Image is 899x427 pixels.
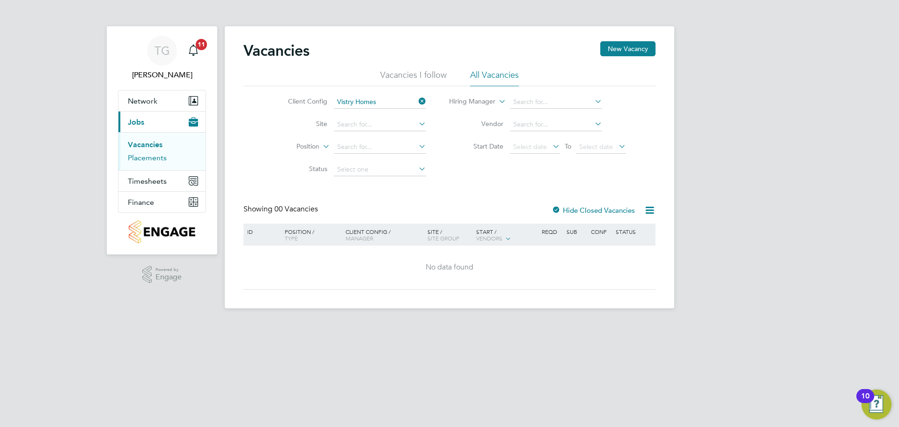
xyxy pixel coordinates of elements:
button: Network [118,90,206,111]
div: Sub [564,224,589,240]
div: Start / [474,224,539,247]
li: All Vacancies [470,69,519,86]
button: Open Resource Center, 10 new notifications [862,390,892,420]
span: Engage [155,273,182,281]
nav: Main navigation [107,26,217,255]
span: Tom Green [118,69,206,81]
span: Powered by [155,266,182,274]
span: Select date [579,142,613,151]
div: 10 [861,396,870,408]
div: Status [613,224,654,240]
input: Search for... [510,96,602,109]
label: Hide Closed Vacancies [552,206,635,215]
label: Start Date [449,142,503,150]
a: Powered byEngage [142,266,182,284]
span: Jobs [128,118,144,127]
input: Search for... [510,118,602,131]
label: Position [265,142,319,151]
div: Client Config / [343,224,425,246]
span: 11 [196,39,207,50]
li: Vacancies I follow [380,69,447,86]
span: Manager [346,234,373,242]
input: Search for... [334,96,426,109]
span: Timesheets [128,177,167,186]
div: Site / [425,224,474,246]
span: Site Group [427,234,459,242]
div: ID [245,224,278,240]
h2: Vacancies [243,41,309,60]
label: Site [273,120,327,128]
span: 00 Vacancies [274,204,318,214]
button: Jobs [118,112,206,132]
span: Type [285,234,298,242]
span: Network [128,97,157,105]
div: Jobs [118,132,206,170]
button: Timesheets [118,171,206,191]
a: TG[PERSON_NAME] [118,36,206,81]
a: Vacancies [128,140,162,149]
a: Go to home page [118,220,206,243]
button: New Vacancy [600,41,656,56]
label: Vendor [449,120,503,128]
a: Placements [128,153,167,162]
span: Select date [513,142,547,151]
div: Position / [278,224,343,246]
button: Finance [118,192,206,212]
span: TG [155,45,170,57]
label: Status [273,165,327,173]
span: Vendors [476,234,502,242]
div: Reqd [539,224,564,240]
div: No data found [245,262,654,272]
label: Client Config [273,97,327,105]
label: Hiring Manager [442,97,495,106]
span: To [562,140,574,152]
a: 11 [184,36,203,66]
div: Conf [589,224,613,240]
input: Search for... [334,118,426,131]
span: Finance [128,198,154,207]
input: Select one [334,163,426,176]
img: countryside-properties-logo-retina.png [129,220,195,243]
div: Showing [243,204,320,214]
input: Search for... [334,141,426,154]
